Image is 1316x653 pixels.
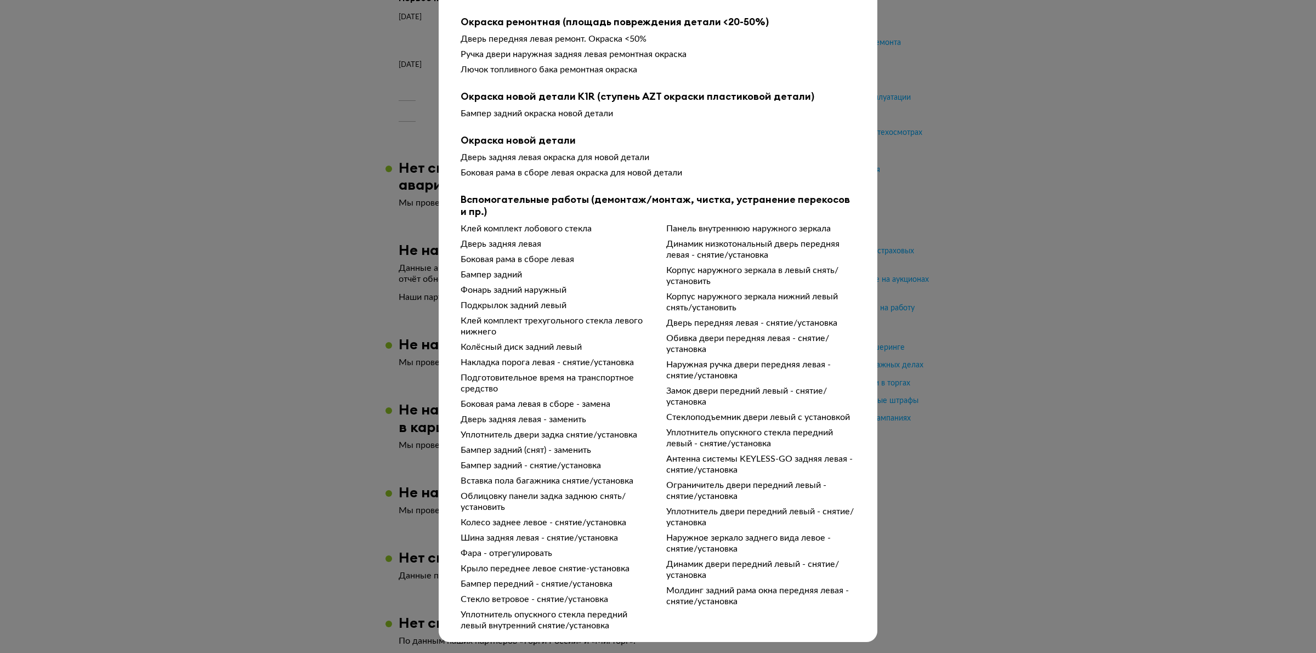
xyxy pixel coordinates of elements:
[461,532,650,543] div: Шина задняя левая - снятие/установка
[461,254,650,265] div: Боковая рама в сборе левая
[666,223,855,234] div: Панель внутреннюю наружного зеркала
[461,372,650,394] div: Подготовительное время на транспортное средство
[461,194,855,218] b: Вспомогательные работы (демонтаж/монтаж, чистка, устранение перекосов и пр.)
[461,414,650,425] div: Дверь задняя левая - заменить
[461,49,855,60] div: Ручка двери наружная задняя левая ремонтная окраска
[461,239,650,249] div: Дверь задняя левая
[461,315,650,337] div: Клей комплект трехугольного стекла левого нижнего
[461,16,855,28] b: Окраска ремонтная (площадь повреждения детали <20-50%)
[461,491,650,513] div: Облицовку панели задка заднюю снять/установить
[461,223,650,234] div: Клей комплект лобового стекла
[461,300,650,311] div: Подкрылок задний левый
[666,239,855,260] div: Динамик низкотональный дверь передняя левая - снятие/установка
[461,33,855,44] div: Дверь передняя левая ремонт. Окраска <50%
[461,445,650,456] div: Бампер задний (снят) - заменить
[461,594,650,605] div: Стекло ветровое - снятие/установка
[461,342,650,353] div: Колёсный диск задний левый
[461,285,650,296] div: Фонарь задний наружный
[461,578,650,589] div: Бампер передний - снятие/установка
[461,134,855,146] b: Окраска новой детали
[461,517,650,528] div: Колесо заднее левое - снятие/установка
[461,64,855,75] div: Лючок топливного бака ремонтная окраска
[666,333,855,355] div: Обивка двери передняя левая - снятие/установка
[461,475,650,486] div: Вставка пола багажника снятие/установка
[461,357,650,368] div: Накладка порога левая - снятие/установка
[461,90,855,103] b: Окраска новой детали K1R (ступень AZT окраски пластиковой детали)
[666,291,855,313] div: Корпус наружного зеркала нижний левый снять/установить
[666,359,855,381] div: Наружная ручка двери передняя левая - снятие/установка
[461,269,650,280] div: Бампер задний
[666,427,855,449] div: Уплотнитель опускного стекла передний левый - снятие/установка
[461,609,650,631] div: Уплотнитель опускного стекла передний левый внутренний снятие/установка
[461,460,650,471] div: Бампер задний - снятие/установка
[666,453,855,475] div: Антенна системы KEYLESS-GO задняя левая - снятие/установка
[666,480,855,502] div: Ограничитель двери передний левый - снятие/установка
[461,563,650,574] div: Крыло переднее левое снятие-установка
[461,429,650,440] div: Уплотнитель двери задка снятие/установка
[666,506,855,528] div: Уплотнитель двери передний левый - снятие/установка
[666,385,855,407] div: Замок двери передний левый - снятие/установка
[666,532,855,554] div: Наружное зеркало заднего вида левое - снятие/установка
[666,317,855,328] div: Дверь передняя левая - снятие/установка
[461,152,855,163] div: Дверь задняя левая окраска для новой детали
[666,265,855,287] div: Корпус наружного зеркала в левый снять/установить
[666,412,855,423] div: Стеклоподъемник двери левый с установкой
[461,167,855,178] div: Боковая рама в сборе левая окраска для новой детали
[461,108,855,119] div: Бампер задний окраска новой детали
[666,585,855,607] div: Молдинг задний рама окна передняя левая - снятие/установка
[666,559,855,581] div: Динамик двери передний левый - снятие/установка
[461,548,650,559] div: Фара - отрегулировать
[461,399,650,410] div: Боковая рама левая в сборе - замена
